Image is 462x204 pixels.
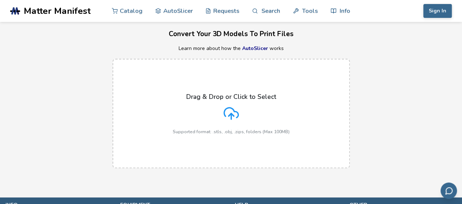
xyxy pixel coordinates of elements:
[24,6,91,16] span: Matter Manifest
[423,4,452,18] button: Sign In
[186,93,276,100] p: Drag & Drop or Click to Select
[242,45,268,52] a: AutoSlicer
[173,129,290,134] p: Supported format: .stls, .obj, .zips, folders (Max 100MB)
[440,182,457,199] button: Send feedback via email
